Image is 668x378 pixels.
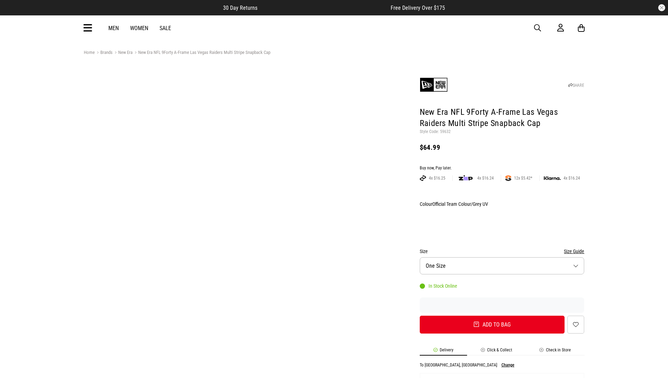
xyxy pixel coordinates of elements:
[511,175,535,181] span: 12x $5.42*
[312,23,358,33] img: Redrat logo
[501,363,514,367] button: Change
[420,166,585,171] div: Buy now, Pay later.
[568,83,584,88] a: SHARE
[420,348,467,356] li: Delivery
[420,129,585,135] p: Style Code: 59632
[426,175,448,181] span: 4x $16.25
[420,316,565,334] button: Add to bag
[420,200,585,208] div: Colour
[421,211,438,235] img: Official Team Colour/Grey UV
[84,50,95,55] a: Home
[391,5,445,11] span: Free Delivery Over $175
[561,175,583,181] span: 4x $16.24
[420,363,497,367] p: To [GEOGRAPHIC_DATA], [GEOGRAPHIC_DATA]
[420,302,585,309] iframe: Customer reviews powered by Trustpilot
[420,257,585,274] button: One Size
[113,50,133,56] a: New Era
[526,348,585,356] li: Check in Store
[95,50,113,56] a: Brands
[420,175,426,181] img: AFTERPAY
[420,247,585,255] div: Size
[130,25,148,31] a: Women
[248,65,409,225] img: New Era Nfl 9forty A-frame Las Vegas Raiders Multi Stripe Snapback Cap in Multi
[133,50,270,56] a: New Era NFL 9Forty A-Frame Las Vegas Raiders Multi Stripe Snapback Cap
[564,247,584,255] button: Size Guide
[84,65,245,225] img: New Era Nfl 9forty A-frame Las Vegas Raiders Multi Stripe Snapback Cap in Multi
[420,283,457,289] div: In Stock Online
[544,176,561,180] img: KLARNA
[426,262,446,269] span: One Size
[474,175,497,181] span: 4x $16.24
[505,175,511,181] img: SPLITPAY
[108,25,119,31] a: Men
[420,143,585,152] div: $64.99
[160,25,171,31] a: Sale
[223,5,257,11] span: 30 Day Returns
[271,4,377,11] iframe: Customer reviews powered by Trustpilot
[467,348,526,356] li: Click & Collect
[459,175,473,182] img: zip
[420,71,448,99] img: New Era
[420,107,585,129] h1: New Era NFL 9Forty A-Frame Las Vegas Raiders Multi Stripe Snapback Cap
[432,201,488,207] span: Official Team Colour/Grey UV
